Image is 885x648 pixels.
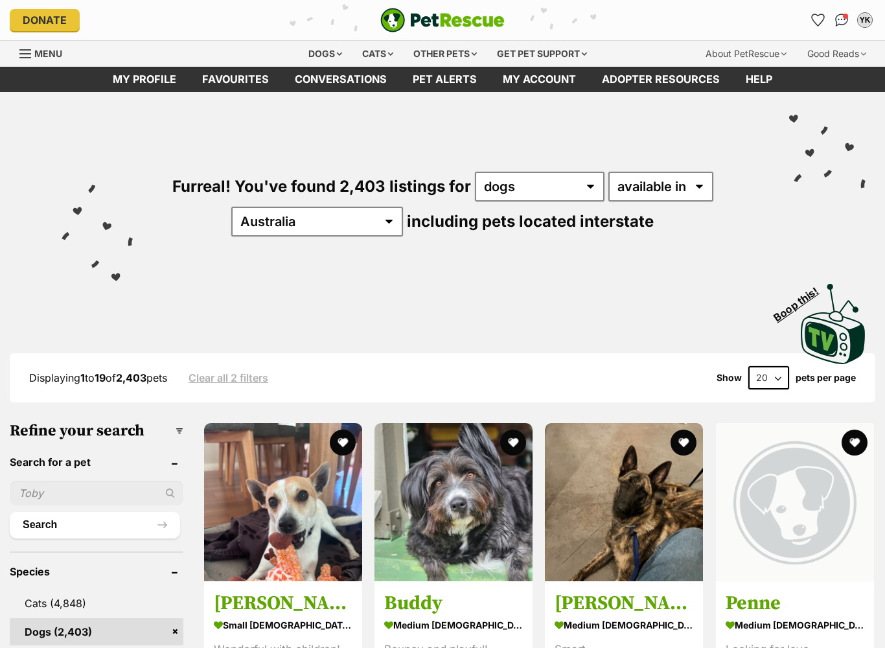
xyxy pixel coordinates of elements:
h3: Buddy [384,591,523,616]
img: Buddy - Old English Sheepdog [374,423,533,581]
span: Furreal! You've found 2,403 listings for [172,177,471,196]
span: including pets located interstate [407,212,654,231]
a: Pet alerts [400,67,490,92]
strong: medium [DEMOGRAPHIC_DATA] Dog [384,616,523,634]
button: favourite [671,430,697,456]
div: Get pet support [488,41,596,67]
a: Menu [19,41,71,64]
img: Billy - Fox Terrier Dog [204,423,362,581]
a: Favourites [808,10,829,30]
span: Show [717,373,742,383]
a: Favourites [189,67,282,92]
header: Species [10,566,183,577]
h3: [PERSON_NAME] [555,591,693,616]
div: YK [858,14,871,27]
button: My account [855,10,875,30]
a: Conversations [831,10,852,30]
h3: Refine your search [10,422,183,440]
img: Jade - Dutch Shepherd Dog [545,423,703,581]
a: Boop this! [801,272,866,367]
img: logo-e224e6f780fb5917bec1dbf3a21bbac754714ae5b6737aabdf751b685950b380.svg [380,8,505,32]
button: favourite [842,430,868,456]
a: Cats (4,848) [10,590,183,617]
img: chat-41dd97257d64d25036548639549fe6c8038ab92f7586957e7f3b1b290dea8141.svg [835,14,849,27]
a: My account [490,67,589,92]
div: Dogs [299,41,351,67]
a: Help [733,67,785,92]
strong: 2,403 [116,371,146,384]
label: pets per page [796,373,856,383]
strong: small [DEMOGRAPHIC_DATA] Dog [214,616,352,634]
a: Dogs (2,403) [10,618,183,645]
h3: Penne [726,591,864,616]
strong: 1 [80,371,85,384]
a: Donate [10,9,80,31]
strong: 19 [95,371,106,384]
a: conversations [282,67,400,92]
header: Search for a pet [10,456,183,468]
div: Good Reads [798,41,875,67]
button: favourite [330,430,356,456]
strong: medium [DEMOGRAPHIC_DATA] Dog [555,616,693,634]
a: Clear all 2 filters [189,372,268,384]
a: My profile [100,67,189,92]
span: Menu [34,48,62,59]
div: Cats [353,41,402,67]
span: Boop this! [772,277,831,323]
button: Search [10,512,180,538]
strong: medium [DEMOGRAPHIC_DATA] Dog [726,616,864,634]
button: favourite [500,430,526,456]
ul: Account quick links [808,10,875,30]
input: Toby [10,481,183,505]
span: Displaying to of pets [29,371,167,384]
a: PetRescue [380,8,505,32]
h3: [PERSON_NAME] [214,591,352,616]
a: Adopter resources [589,67,733,92]
div: About PetRescue [696,41,796,67]
img: PetRescue TV logo [801,284,866,364]
div: Other pets [404,41,486,67]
